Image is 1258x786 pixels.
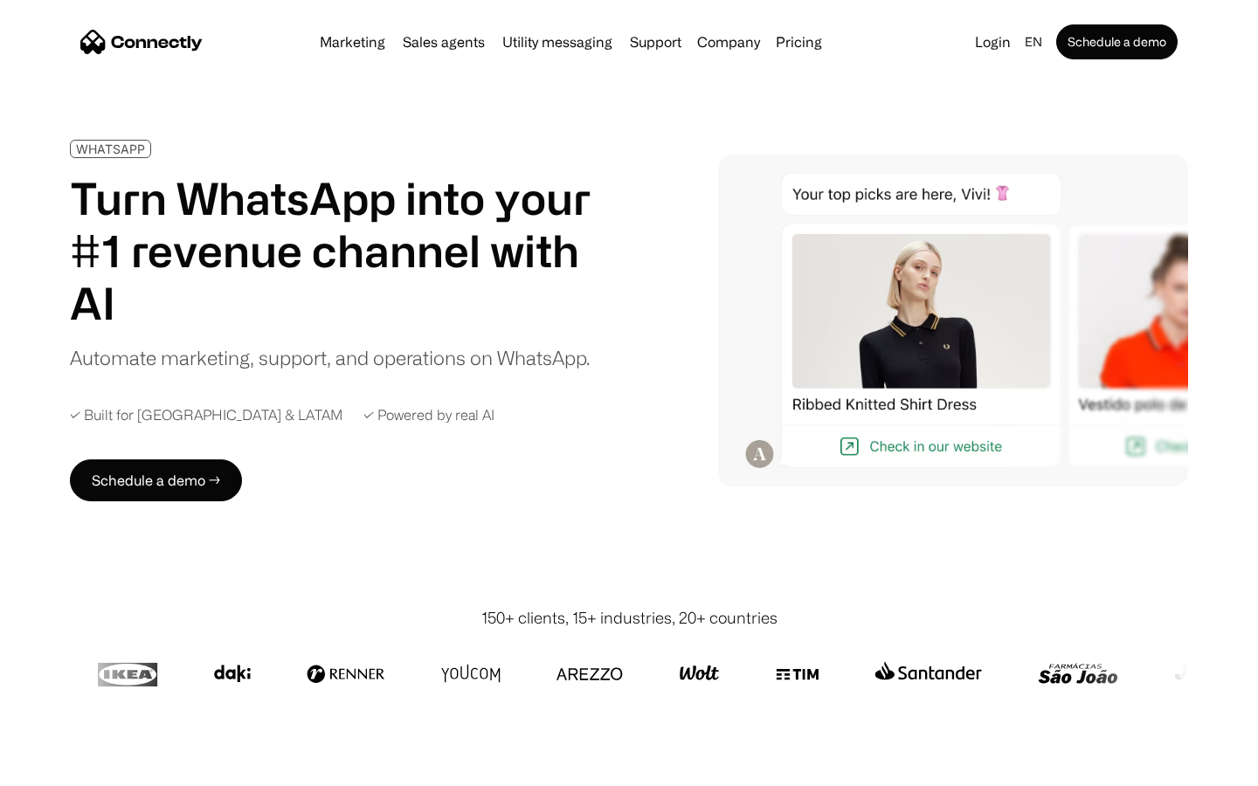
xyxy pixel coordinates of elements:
[769,35,829,49] a: Pricing
[76,142,145,155] div: WHATSAPP
[70,343,590,372] div: Automate marketing, support, and operations on WhatsApp.
[1056,24,1178,59] a: Schedule a demo
[968,30,1018,54] a: Login
[70,172,612,329] h1: Turn WhatsApp into your #1 revenue channel with AI
[313,35,392,49] a: Marketing
[481,606,778,630] div: 150+ clients, 15+ industries, 20+ countries
[363,407,494,424] div: ✓ Powered by real AI
[396,35,492,49] a: Sales agents
[70,459,242,501] a: Schedule a demo →
[17,754,105,780] aside: Language selected: English
[1025,30,1042,54] div: en
[35,755,105,780] ul: Language list
[697,30,760,54] div: Company
[495,35,619,49] a: Utility messaging
[623,35,688,49] a: Support
[70,407,342,424] div: ✓ Built for [GEOGRAPHIC_DATA] & LATAM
